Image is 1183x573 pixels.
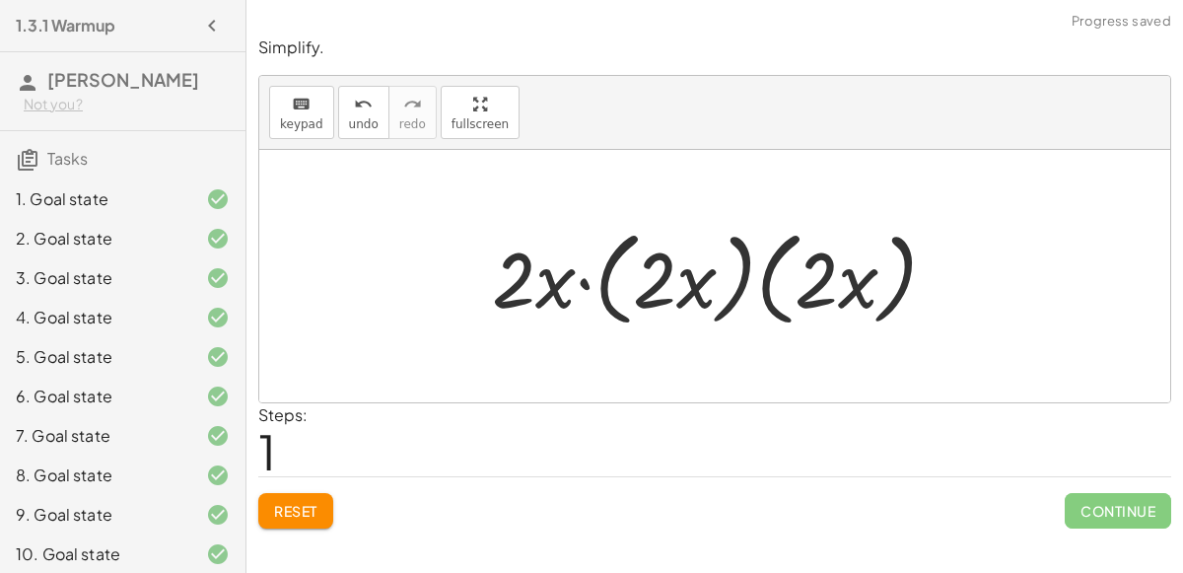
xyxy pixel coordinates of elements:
i: Task finished and correct. [206,306,230,329]
button: keyboardkeypad [269,86,334,139]
div: 8. Goal state [16,464,174,487]
i: Task finished and correct. [206,345,230,369]
span: [PERSON_NAME] [47,68,199,91]
i: Task finished and correct. [206,503,230,527]
div: 10. Goal state [16,542,174,566]
div: 6. Goal state [16,385,174,408]
div: 2. Goal state [16,227,174,251]
label: Steps: [258,404,308,425]
div: Not you? [24,95,230,114]
span: Reset [274,502,317,520]
div: 5. Goal state [16,345,174,369]
div: 9. Goal state [16,503,174,527]
span: undo [349,117,379,131]
i: Task finished and correct. [206,542,230,566]
i: Task finished and correct. [206,187,230,211]
i: Task finished and correct. [206,424,230,448]
button: fullscreen [441,86,520,139]
i: Task finished and correct. [206,266,230,290]
div: 7. Goal state [16,424,174,448]
button: undoundo [338,86,389,139]
span: 1 [258,421,276,481]
i: Task finished and correct. [206,227,230,251]
button: Reset [258,493,333,529]
i: Task finished and correct. [206,464,230,487]
span: keypad [280,117,323,131]
h4: 1.3.1 Warmup [16,14,115,37]
div: 3. Goal state [16,266,174,290]
div: 4. Goal state [16,306,174,329]
div: 1. Goal state [16,187,174,211]
i: redo [403,93,422,116]
span: Tasks [47,148,88,169]
span: Progress saved [1072,12,1171,32]
button: redoredo [388,86,437,139]
p: Simplify. [258,36,1171,59]
i: Task finished and correct. [206,385,230,408]
span: fullscreen [452,117,509,131]
i: keyboard [292,93,311,116]
span: redo [399,117,426,131]
i: undo [354,93,373,116]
